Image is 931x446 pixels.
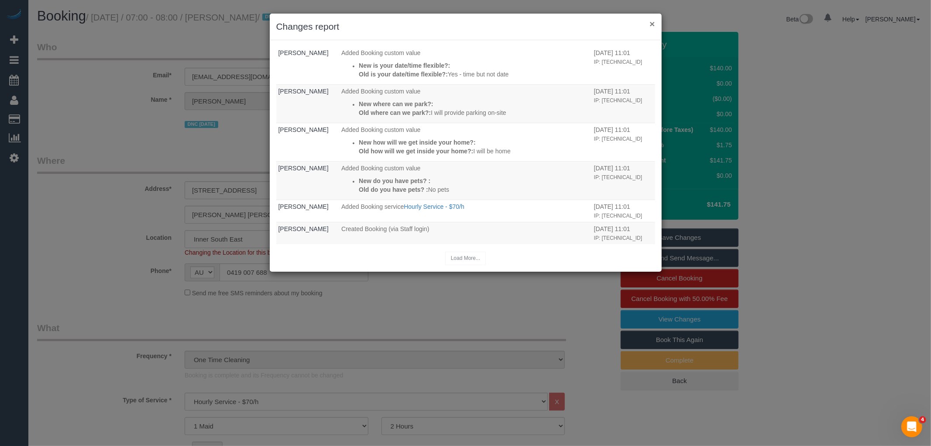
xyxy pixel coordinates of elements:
p: I will be home [359,147,590,156]
span: Added Booking custom value [341,88,420,95]
span: Created Booking (via Staff login) [341,225,429,232]
small: IP: [TECHNICAL_ID] [594,235,642,241]
td: Who [276,162,340,200]
td: Who [276,46,340,85]
small: IP: [TECHNICAL_ID] [594,213,642,219]
a: [PERSON_NAME] [278,225,329,232]
small: IP: [TECHNICAL_ID] [594,59,642,65]
td: When [592,123,655,162]
span: Added Booking service [341,203,404,210]
td: Who [276,222,340,245]
strong: New how will we get inside your home?: [359,139,476,146]
small: IP: [TECHNICAL_ID] [594,97,642,104]
span: Added Booking custom value [341,49,420,56]
td: When [592,222,655,245]
a: Hourly Service - $70/h [404,203,464,210]
strong: New where can we park?: [359,100,433,107]
a: [PERSON_NAME] [278,165,329,172]
td: What [339,162,592,200]
td: When [592,46,655,85]
td: What [339,200,592,222]
span: 4 [919,416,926,423]
td: When [592,85,655,123]
p: I will provide parking on-site [359,108,590,117]
h3: Changes report [276,20,655,33]
a: [PERSON_NAME] [278,203,329,210]
p: No pets [359,185,590,194]
td: Who [276,200,340,222]
strong: Old how will we get inside your home?: [359,148,473,155]
strong: New is your date/time flexible?: [359,62,450,69]
strong: New do you have pets? : [359,177,430,184]
strong: Old do you have pets? : [359,186,428,193]
sui-modal: Changes report [270,14,662,272]
td: What [339,46,592,85]
span: Added Booking custom value [341,165,420,172]
a: [PERSON_NAME] [278,126,329,133]
a: [PERSON_NAME] [278,49,329,56]
strong: Old is your date/time flexible?: [359,71,448,78]
small: IP: [TECHNICAL_ID] [594,136,642,142]
button: × [649,19,655,28]
td: When [592,162,655,200]
td: What [339,123,592,162]
p: Yes - time but not date [359,70,590,79]
td: What [339,222,592,245]
iframe: Intercom live chat [901,416,922,437]
td: Who [276,123,340,162]
small: IP: [TECHNICAL_ID] [594,174,642,180]
strong: Old where can we park?: [359,109,431,116]
td: Who [276,85,340,123]
span: Added Booking custom value [341,126,420,133]
td: When [592,200,655,222]
a: [PERSON_NAME] [278,88,329,95]
td: What [339,85,592,123]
